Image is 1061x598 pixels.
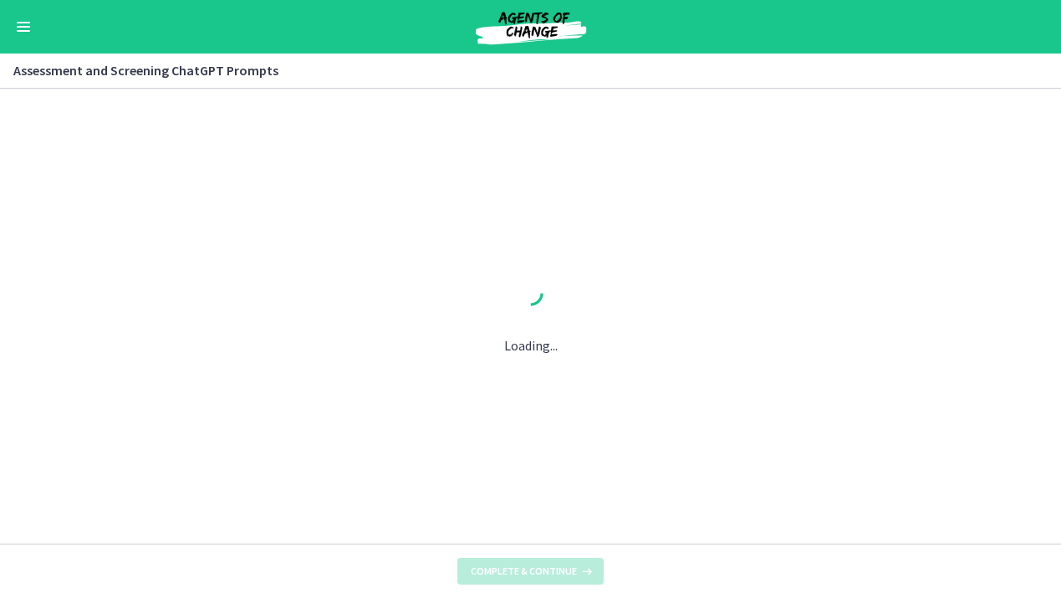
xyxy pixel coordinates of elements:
[13,60,1028,80] h3: Assessment and Screening ChatGPT Prompts
[13,17,33,37] button: Enable menu
[457,558,604,585] button: Complete & continue
[504,335,558,355] p: Loading...
[431,7,631,47] img: Agents of Change
[471,565,577,578] span: Complete & continue
[504,277,558,315] div: 1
